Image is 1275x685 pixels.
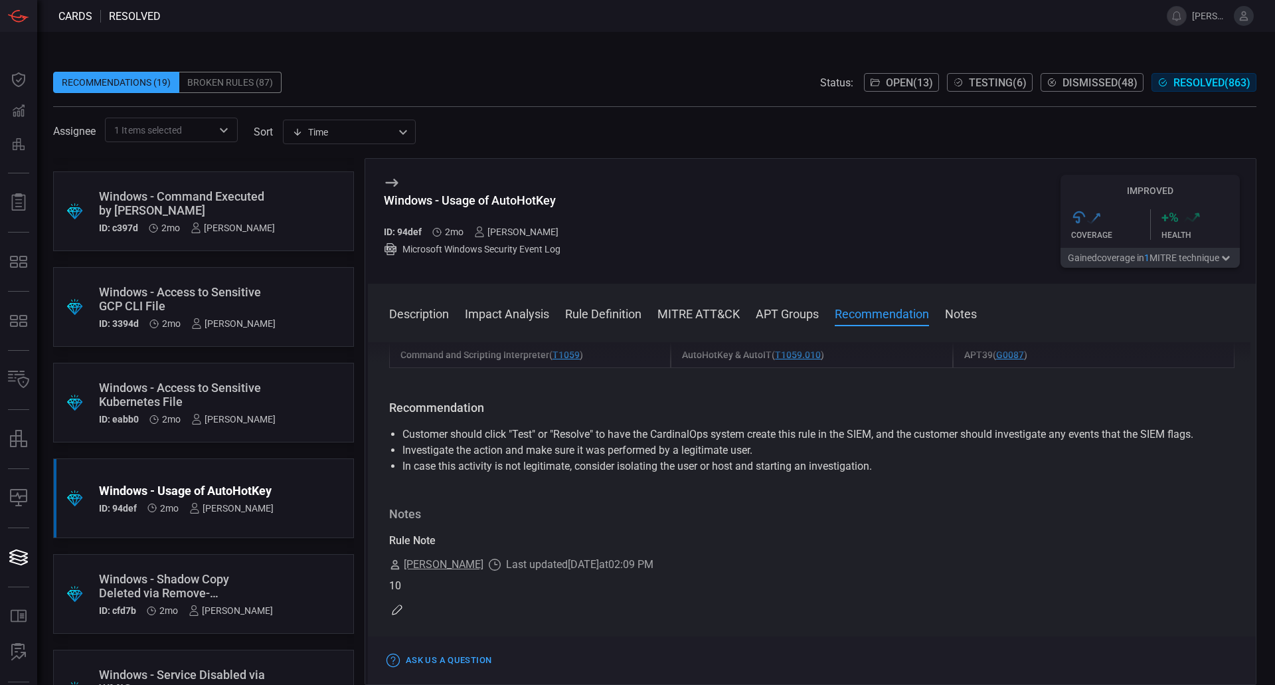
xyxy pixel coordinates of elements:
button: Description [389,305,449,321]
button: Cards [3,541,35,573]
button: Detections [3,96,35,128]
h5: ID: c397d [99,223,138,233]
div: 10 [389,578,1234,594]
span: 1 [1144,252,1149,263]
li: Investigate the action and make sure it was performed by a legitimate user. [402,442,1221,458]
span: 1 Items selected [114,124,182,137]
li: In case this activity is not legitimate, consider isolating the user or host and starting an inve... [402,458,1221,474]
div: Microsoft Windows Security Event Log [384,243,569,256]
div: [PERSON_NAME] [189,605,273,616]
button: Testing(6) [947,73,1033,92]
button: MITRE ATT&CK [657,305,740,321]
div: Windows - Command Executed by Atera [99,189,275,217]
span: [PERSON_NAME].[PERSON_NAME] [1192,11,1229,21]
h3: Recommendation [389,400,1234,416]
h5: Improved [1061,185,1240,196]
div: Windows - Shadow Copy Deleted via Remove-CimInstance [99,572,273,600]
h3: Notes [389,506,1234,522]
span: Jul 27, 2025 5:27 AM [445,227,464,237]
button: Preventions [3,128,35,159]
div: Rule Note [389,533,1234,549]
div: [PERSON_NAME] [191,223,275,233]
div: Windows - Access to Sensitive GCP CLI File [99,285,276,313]
div: Windows - Usage of AutoHotKey [99,484,274,498]
h3: + % [1161,209,1179,225]
div: Windows - Usage of AutoHotKey [384,193,569,207]
button: Dismissed(48) [1041,73,1144,92]
button: Notes [945,305,977,321]
h5: ID: 3394d [99,318,139,329]
span: Last updated [DATE] at 02:09 PM [506,557,653,573]
div: Coverage [1071,231,1150,240]
button: Rule Catalog [3,601,35,633]
span: Aug 05, 2025 2:38 AM [162,414,181,425]
button: Rule Definition [565,305,641,321]
button: MITRE - Exposures [3,246,35,278]
div: Time [292,126,394,139]
button: Ask Us a Question [384,650,495,671]
button: Impact Analysis [465,305,549,321]
h5: ID: 94def [99,503,137,514]
li: Customer should click "Test" or "Resolve" to have the CardinalOps system create this rule in the ... [402,427,1221,442]
label: sort [254,126,273,138]
div: [PERSON_NAME] [191,414,276,425]
button: Resolved(863) [1151,73,1256,92]
div: [PERSON_NAME] [191,318,276,329]
button: Recommendation [835,305,929,321]
span: Resolved ( 863 ) [1173,76,1250,89]
span: Status: [820,76,853,89]
div: Windows - Access to Sensitive Kubernetes File [99,381,276,409]
h5: ID: cfd7b [99,605,136,616]
button: Open [214,121,233,140]
h5: ID: 94def [384,227,422,237]
div: [PERSON_NAME] [474,227,558,237]
button: Gainedcoverage in1MITRE technique [1061,248,1240,268]
span: Jul 27, 2025 5:22 AM [159,605,178,616]
button: ALERT ANALYSIS [3,636,35,668]
button: assets [3,423,35,455]
button: Reports [3,187,35,219]
span: resolved [109,10,161,23]
span: Aug 05, 2025 2:39 AM [161,223,180,233]
span: Cards [58,10,92,23]
button: Open(13) [864,73,939,92]
button: MITRE - Detection Posture [3,305,35,337]
span: Dismissed ( 48 ) [1062,76,1138,89]
div: Broken Rules (87) [179,72,282,93]
span: Assignee [53,125,96,138]
h5: ID: eabb0 [99,414,139,425]
span: [PERSON_NAME] [404,557,483,573]
button: Inventory [3,364,35,396]
button: Dashboard [3,64,35,96]
div: [PERSON_NAME] [189,503,274,514]
span: Aug 05, 2025 2:38 AM [162,318,181,329]
button: APT Groups [756,305,819,321]
span: Jul 27, 2025 5:27 AM [160,503,179,514]
span: Testing ( 6 ) [969,76,1027,89]
div: Health [1161,231,1240,240]
span: Open ( 13 ) [886,76,933,89]
div: Recommendations (19) [53,72,179,93]
button: Compliance Monitoring [3,482,35,514]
